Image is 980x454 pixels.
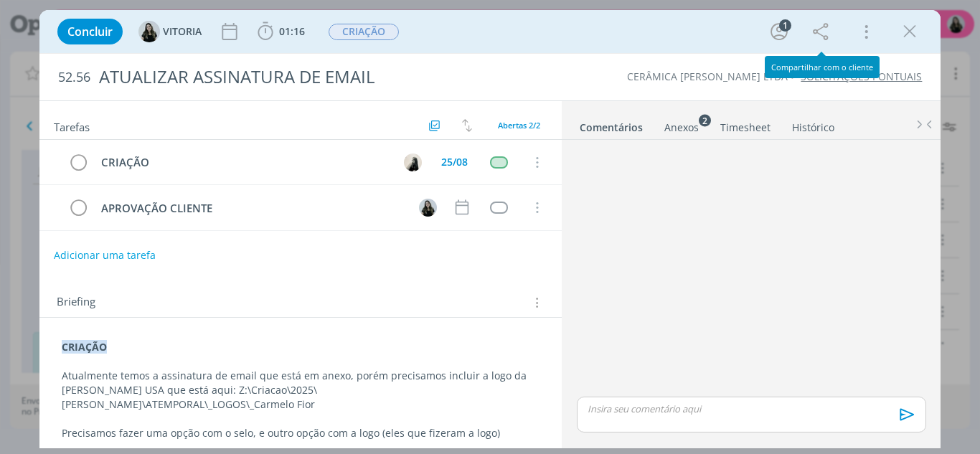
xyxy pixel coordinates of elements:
[419,199,437,217] img: V
[498,120,540,131] span: Abertas 2/2
[163,27,202,37] span: VITORIA
[39,10,941,448] div: dialog
[720,114,771,135] a: Timesheet
[67,26,113,37] span: Concluir
[54,117,90,134] span: Tarefas
[138,21,202,42] button: VVITORIA
[779,19,791,32] div: 1
[279,24,305,38] span: 01:16
[462,119,472,132] img: arrow-down-up.svg
[95,199,406,217] div: APROVAÇÃO CLIENTE
[627,70,788,83] a: CERÂMICA [PERSON_NAME] LTDA
[254,20,308,43] button: 01:16
[62,426,540,440] p: Precisamos fazer uma opção com o selo, e outro opção com a logo (eles que fizeram a logo)
[53,242,156,268] button: Adicionar uma tarefa
[328,23,400,41] button: CRIAÇÃO
[62,369,540,412] p: Atualmente temos a assinatura de email que está em anexo, porém precisamos incluir a logo da [PER...
[404,153,422,171] img: R
[699,114,711,126] sup: 2
[93,60,556,95] div: ATUALIZAR ASSINATURA DE EMAIL
[664,120,699,135] div: Anexos
[58,70,90,85] span: 52.56
[57,293,95,312] span: Briefing
[768,20,791,43] button: 1
[417,197,438,218] button: V
[138,21,160,42] img: V
[95,153,391,171] div: CRIAÇÃO
[329,24,399,40] span: CRIAÇÃO
[791,114,835,135] a: Histórico
[579,114,644,135] a: Comentários
[62,340,107,354] strong: CRIAÇÃO
[57,19,123,44] button: Concluir
[402,151,423,173] button: R
[441,157,468,167] div: 25/08
[771,62,873,72] div: Compartilhar com o cliente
